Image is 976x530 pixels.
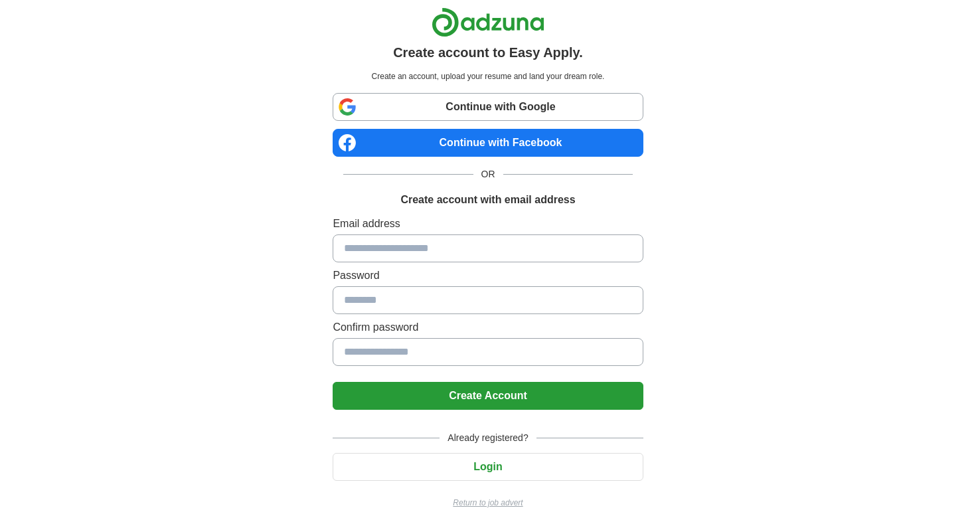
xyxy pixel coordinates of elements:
[333,497,643,509] a: Return to job advert
[333,93,643,121] a: Continue with Google
[473,167,503,181] span: OR
[393,43,583,62] h1: Create account to Easy Apply.
[333,319,643,335] label: Confirm password
[400,192,575,208] h1: Create account with email address
[333,453,643,481] button: Login
[333,129,643,157] a: Continue with Facebook
[432,7,544,37] img: Adzuna logo
[440,431,536,445] span: Already registered?
[333,216,643,232] label: Email address
[333,268,643,284] label: Password
[333,461,643,472] a: Login
[333,382,643,410] button: Create Account
[335,70,640,82] p: Create an account, upload your resume and land your dream role.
